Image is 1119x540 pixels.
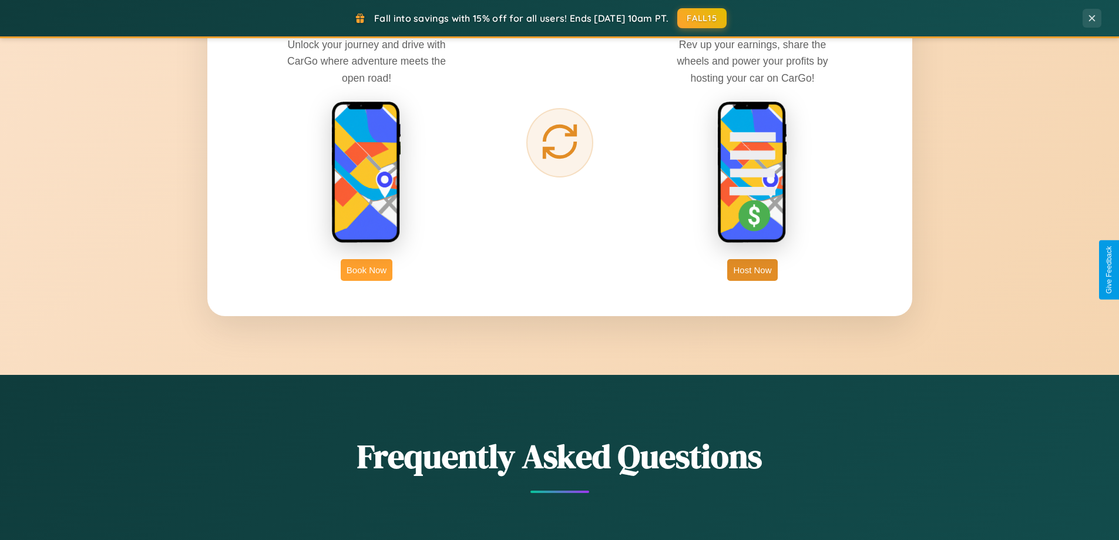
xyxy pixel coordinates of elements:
span: Fall into savings with 15% off for all users! Ends [DATE] 10am PT. [374,12,668,24]
button: FALL15 [677,8,727,28]
img: host phone [717,101,788,244]
button: Host Now [727,259,777,281]
p: Unlock your journey and drive with CarGo where adventure meets the open road! [278,36,455,86]
button: Book Now [341,259,392,281]
img: rent phone [331,101,402,244]
div: Give Feedback [1105,246,1113,294]
p: Rev up your earnings, share the wheels and power your profits by hosting your car on CarGo! [664,36,841,86]
h2: Frequently Asked Questions [207,434,912,479]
